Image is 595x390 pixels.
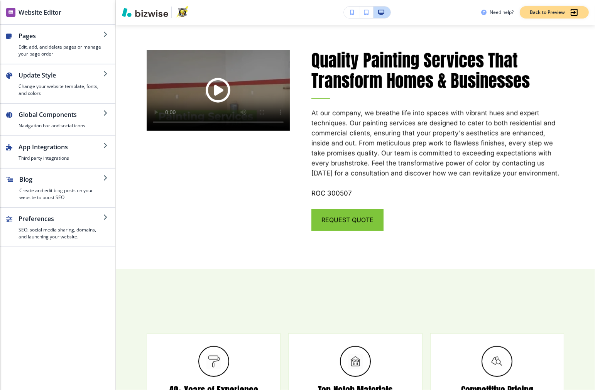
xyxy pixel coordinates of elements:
[19,44,103,57] h4: Edit, add, and delete pages or manage your page order
[321,215,374,225] span: Request Quote
[311,188,564,198] p: ROC
[530,9,565,16] p: Back to Preview
[348,354,363,369] img: 6a2698ec841eb0cca4765b7f485a3785.png
[19,142,103,152] h2: App Integrations
[311,50,564,91] p: Quality Painting Services That Transform Homes & Businesses
[6,8,15,17] img: editor icon
[175,6,190,19] img: Your Logo
[19,83,103,97] h4: Change your website template, fonts, and colors
[490,9,514,16] h3: Need help?
[19,214,103,223] h2: Preferences
[206,354,221,369] img: 334d15f606ab923c2ce4e851f3315112.png
[19,187,103,201] h4: Create and edit blog posts on your website to boost SEO
[122,8,168,17] img: Bizwise Logo
[311,109,560,177] span: At our company, we breathe life into spaces with vibrant hues and expert techniques. Our painting...
[147,50,290,131] div: Play button for video with title: undefined
[19,122,103,129] h4: Navigation bar and social icons
[19,155,103,162] h4: Third party integrations
[327,189,352,197] span: 300507
[19,31,103,41] h2: Pages
[520,6,589,19] button: Back to Preview
[19,71,103,80] h2: Update Style
[19,175,103,184] h2: Blog
[19,8,61,17] h2: Website Editor
[19,110,103,119] h2: Global Components
[19,226,103,240] h4: SEO, social media sharing, domains, and launching your website.
[490,354,504,369] img: 97a064ee94495e993bd181cc662f7212.png
[311,209,384,231] button: Request Quote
